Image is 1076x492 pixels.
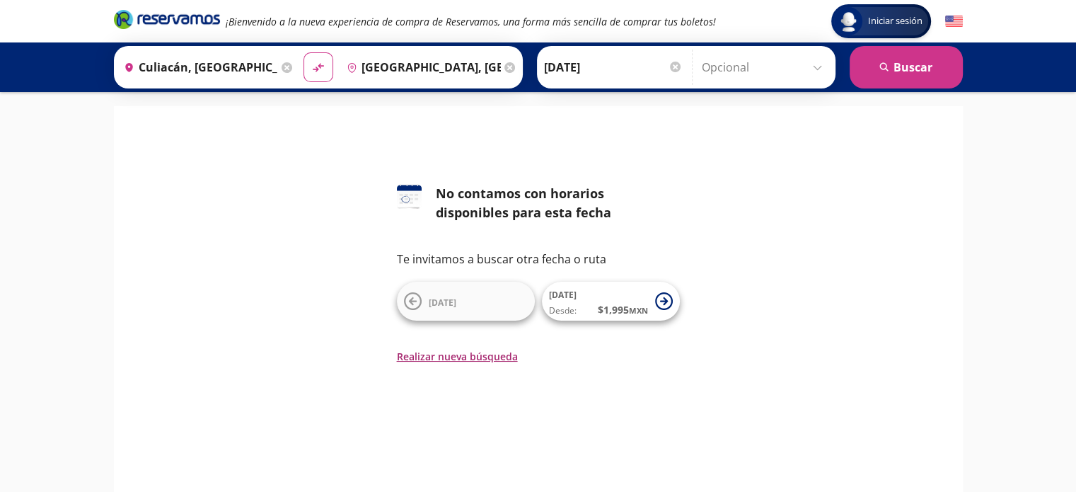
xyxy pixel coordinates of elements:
[429,297,456,309] span: [DATE]
[629,305,648,316] small: MXN
[549,289,577,301] span: [DATE]
[436,184,680,222] div: No contamos con horarios disponibles para esta fecha
[114,8,220,30] i: Brand Logo
[544,50,683,85] input: Elegir Fecha
[549,304,577,317] span: Desde:
[118,50,278,85] input: Buscar Origen
[542,282,680,321] button: [DATE]Desde:$1,995MXN
[397,349,518,364] button: Realizar nueva búsqueda
[598,302,648,317] span: $ 1,995
[114,8,220,34] a: Brand Logo
[702,50,828,85] input: Opcional
[341,50,501,85] input: Buscar Destino
[850,46,963,88] button: Buscar
[397,282,535,321] button: [DATE]
[862,14,928,28] span: Iniciar sesión
[397,251,680,268] p: Te invitamos a buscar otra fecha o ruta
[945,13,963,30] button: English
[226,15,716,28] em: ¡Bienvenido a la nueva experiencia de compra de Reservamos, una forma más sencilla de comprar tus...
